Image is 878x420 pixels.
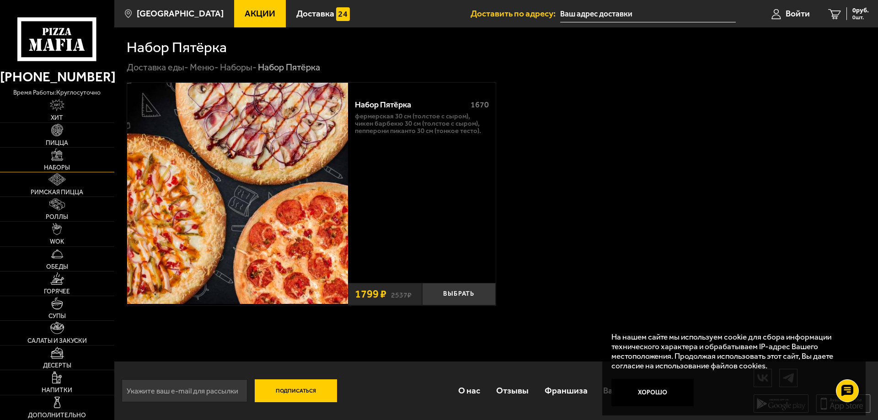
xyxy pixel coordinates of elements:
[488,376,537,405] a: Отзывы
[471,100,489,110] span: 1670
[27,338,87,344] span: Салаты и закуски
[127,62,188,73] a: Доставка еды-
[31,189,83,196] span: Римская пицца
[355,288,386,299] span: 1799 ₽
[48,313,66,319] span: Супы
[190,62,219,73] a: Меню-
[28,412,86,419] span: Дополнительно
[611,332,851,370] p: На нашем сайте мы используем cookie для сбора информации технического характера и обрабатываем IP...
[471,9,560,18] span: Доставить по адресу:
[422,283,496,305] button: Выбрать
[220,62,257,73] a: Наборы-
[50,239,64,245] span: WOK
[595,376,649,405] a: Вакансии
[611,379,694,406] button: Хорошо
[255,379,337,402] button: Подписаться
[852,7,869,14] span: 0 руб.
[44,165,70,171] span: Наборы
[46,140,68,146] span: Пицца
[51,115,63,121] span: Хит
[355,100,462,110] div: Набор Пятёрка
[536,376,595,405] a: Франшиза
[852,15,869,20] span: 0 шт.
[296,9,334,18] span: Доставка
[786,9,810,18] span: Войти
[450,376,488,405] a: О нас
[355,112,488,134] p: Фермерская 30 см (толстое с сыром), Чикен Барбекю 30 см (толстое с сыром), Пепперони Пиканто 30 с...
[127,40,227,54] h1: Набор Пятёрка
[127,83,348,305] a: Набор Пятёрка
[258,61,320,73] div: Набор Пятёрка
[44,288,70,295] span: Горячее
[46,214,68,220] span: Роллы
[560,5,736,22] input: Ваш адрес доставки
[336,7,350,21] img: 15daf4d41897b9f0e9f617042186c801.svg
[43,362,71,369] span: Десерты
[127,83,348,304] img: Набор Пятёрка
[46,264,68,270] span: Обеды
[122,379,247,402] input: Укажите ваш e-mail для рассылки
[42,387,72,393] span: Напитки
[391,289,412,299] s: 2537 ₽
[245,9,275,18] span: Акции
[137,9,224,18] span: [GEOGRAPHIC_DATA]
